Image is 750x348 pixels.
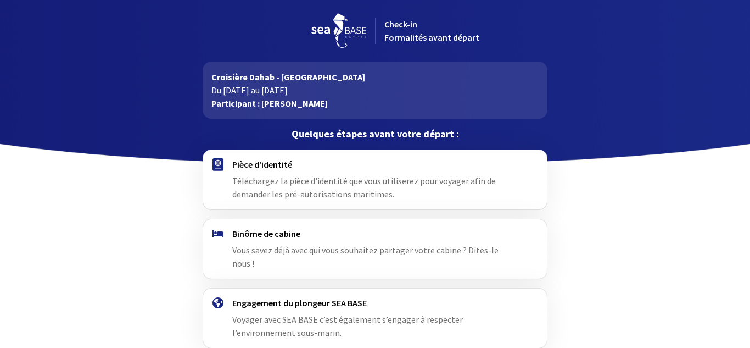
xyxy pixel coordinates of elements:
[203,128,547,141] p: Quelques étapes avant votre départ :
[232,314,463,338] span: Voyager avec SEA BASE c’est également s’engager à respecter l’environnement sous-marin.
[232,159,517,170] h4: Pièce d'identité
[232,245,499,269] span: Vous savez déjà avec qui vous souhaitez partager votre cabine ? Dites-le nous !
[311,13,366,48] img: logo_seabase.svg
[212,158,223,171] img: passport.svg
[384,19,479,43] span: Check-in Formalités avant départ
[232,297,517,308] h4: Engagement du plongeur SEA BASE
[211,97,538,110] p: Participant : [PERSON_NAME]
[211,70,538,84] p: Croisière Dahab - [GEOGRAPHIC_DATA]
[232,228,517,239] h4: Binôme de cabine
[211,84,538,97] p: Du [DATE] au [DATE]
[212,297,223,308] img: engagement.svg
[212,230,223,237] img: binome.svg
[232,175,496,200] span: Téléchargez la pièce d'identité que vous utiliserez pour voyager afin de demander les pré-autoris...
